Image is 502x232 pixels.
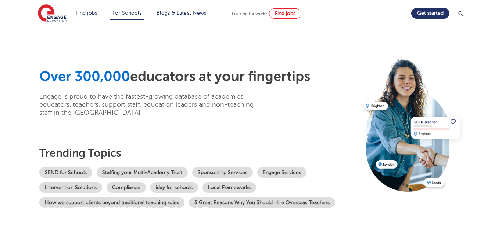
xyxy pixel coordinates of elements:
span: Looking for work? [232,11,268,16]
a: Local Frameworks [202,182,256,193]
a: Get started [411,8,449,19]
a: SEND for Schools [39,167,92,178]
a: Find jobs [269,8,301,19]
a: 5 Great Reasons Why You Should Hire Overseas Teachers [189,197,335,208]
span: Find jobs [275,11,295,16]
span: Over 300,000 [39,69,130,84]
h1: educators at your fingertips [39,68,358,85]
a: Staffing your Multi-Academy Trust [97,167,188,178]
img: Engage Education [38,4,67,23]
a: Blogs & Latest News [157,10,207,16]
a: Engage Services [257,167,306,178]
a: Intervention Solutions [39,182,102,193]
a: iday for schools [150,182,198,193]
a: Find jobs [76,10,97,16]
h3: Trending topics [39,147,358,160]
a: How we support clients beyond traditional teaching roles [39,197,184,208]
p: Engage is proud to have the fastest-growing database of academics, educators, teachers, support s... [39,92,265,117]
a: For Schools [112,10,141,16]
a: Sponsorship Services [192,167,253,178]
a: Compliance [107,182,146,193]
